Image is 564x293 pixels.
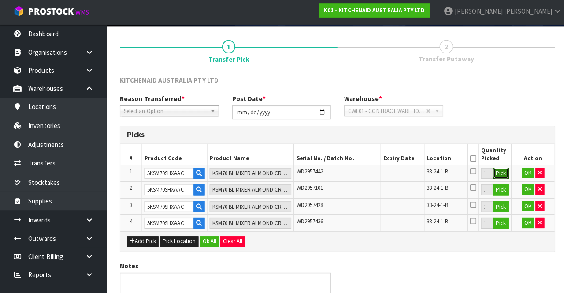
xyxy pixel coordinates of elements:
[518,169,530,179] button: OK
[378,145,421,166] th: Expiry Date
[123,107,205,118] span: Select an Option
[292,145,378,166] th: Serial No. / Batch No.
[475,145,507,166] th: Quantity Picked
[423,185,445,192] span: 38-24-1-B
[208,218,289,229] input: Name
[208,185,289,196] input: Name
[119,77,217,86] span: KITCHENAID AUSTRALIA PTY LTD
[416,56,471,65] span: Transfer Putaway
[490,169,505,180] button: Pick
[119,95,183,105] label: Reason Transferred
[126,237,157,247] button: Add Pick
[518,218,530,229] button: OK
[159,237,197,247] button: Pick Location
[129,202,131,209] span: 3
[490,202,505,213] button: Pick
[205,145,291,166] th: Product Name
[230,95,264,105] label: Post Date
[13,8,24,19] img: cube-alt.png
[421,145,464,166] th: Location
[75,10,89,18] small: WMS
[208,202,289,213] input: Name
[28,8,73,19] span: ProStock
[198,237,217,247] button: Ok All
[207,56,247,66] span: Transfer Pick
[423,202,445,209] span: 38-24-1-B
[294,185,320,192] span: WD2957101
[230,107,329,120] input: Post Date
[143,185,193,196] input: Code
[219,237,243,247] button: Clear All
[119,145,141,166] th: #
[490,185,505,196] button: Pick
[316,5,427,19] a: K01 - KITCHENAID AUSTRALIA PTY LTD
[341,95,379,105] label: Warehouse
[119,261,137,270] label: Notes
[436,42,449,55] span: 2
[208,169,289,180] input: Name
[490,218,505,229] button: Pick
[500,9,548,17] span: [PERSON_NAME]
[294,218,320,225] span: WD2957436
[129,185,131,192] span: 2
[143,218,193,229] input: Code
[321,8,422,16] strong: K01 - KITCHENAID AUSTRALIA PTY LTD
[423,169,445,176] span: 38-24-1-B
[345,107,423,118] span: CWL01 - CONTRACT WAREHOUSING [GEOGRAPHIC_DATA]
[143,202,193,213] input: Code
[141,145,206,166] th: Product Code
[294,169,320,176] span: WD2957442
[294,202,320,209] span: WD2957428
[129,169,131,176] span: 1
[220,42,234,55] span: 1
[451,9,499,17] span: [PERSON_NAME]
[423,218,445,225] span: 38-24-1-B
[518,185,530,195] button: OK
[507,145,550,166] th: Action
[129,218,131,225] span: 4
[126,132,544,140] h3: Picks
[518,202,530,212] button: OK
[143,169,193,180] input: Code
